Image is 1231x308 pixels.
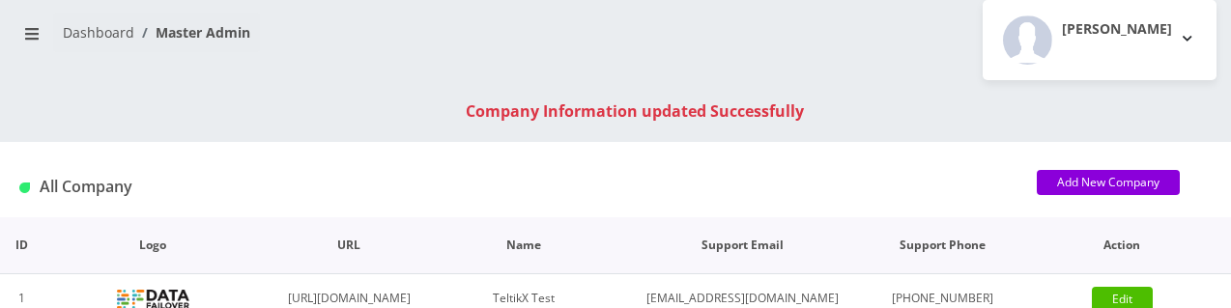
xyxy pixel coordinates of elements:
th: Support Phone [873,217,1013,274]
a: Add New Company [1037,170,1180,195]
img: All Company [19,182,30,193]
th: Logo [43,217,262,274]
th: Name [437,217,612,274]
th: URL [262,217,437,274]
li: Master Admin [134,22,250,42]
h1: All Company [19,178,1008,196]
th: Action [1013,217,1231,274]
nav: breadcrumb [14,13,601,68]
th: Support Email [612,217,873,274]
h2: [PERSON_NAME] [1062,21,1172,38]
a: Dashboard [63,23,134,42]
